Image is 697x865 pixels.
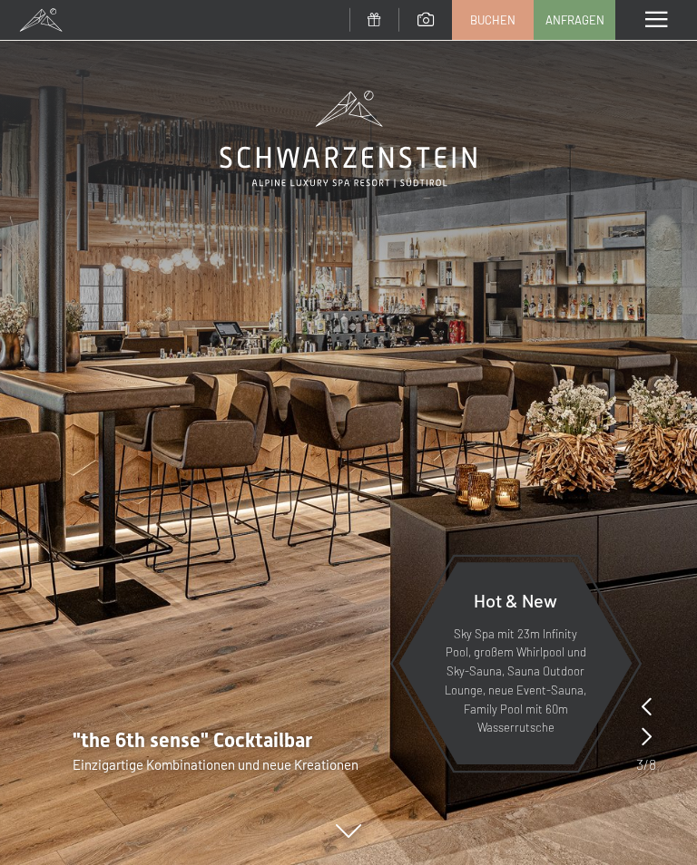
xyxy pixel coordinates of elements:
span: Einzigartige Kombinationen und neue Kreationen [73,756,358,773]
a: Anfragen [535,1,614,39]
span: Anfragen [545,12,604,28]
a: Hot & New Sky Spa mit 23m Infinity Pool, großem Whirlpool und Sky-Sauna, Sauna Outdoor Lounge, ne... [398,561,633,765]
span: 8 [649,754,656,774]
p: Sky Spa mit 23m Infinity Pool, großem Whirlpool und Sky-Sauna, Sauna Outdoor Lounge, neue Event-S... [443,625,588,738]
span: 3 [636,754,643,774]
span: Einwilligung Marketing* [172,475,322,493]
a: Buchen [453,1,533,39]
span: Buchen [470,12,515,28]
span: Hot & New [474,589,557,611]
span: "the 6th sense" Cocktailbar [73,729,312,752]
span: / [643,754,649,774]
